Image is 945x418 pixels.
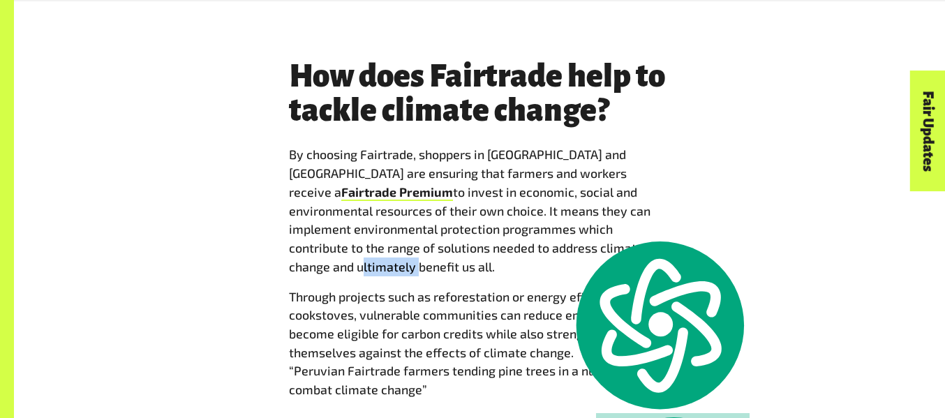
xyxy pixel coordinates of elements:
[289,60,670,128] h2: How does Fairtrade help to tackle climate change?
[289,145,670,276] p: By choosing Fairtrade, shoppers in [GEOGRAPHIC_DATA] and [GEOGRAPHIC_DATA] are ensuring that farm...
[568,237,750,413] img: logo.svg
[289,288,670,399] p: Through projects such as reforestation or energy efficient cookstoves, vulnerable communities can...
[341,184,453,201] a: Fairtrade Premium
